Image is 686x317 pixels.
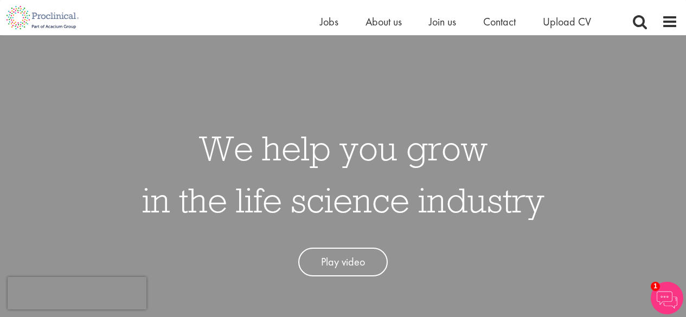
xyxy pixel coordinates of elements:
a: Upload CV [543,15,591,29]
a: Play video [298,248,388,276]
img: Chatbot [651,282,683,314]
span: 1 [651,282,660,291]
h1: We help you grow in the life science industry [142,122,544,226]
a: About us [366,15,402,29]
a: Contact [483,15,516,29]
a: Join us [429,15,456,29]
a: Jobs [320,15,338,29]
